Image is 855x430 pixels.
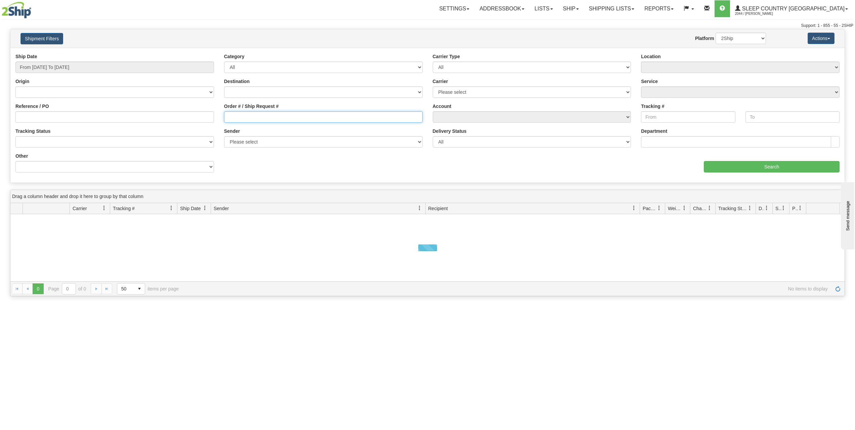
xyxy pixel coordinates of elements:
[98,202,110,214] a: Carrier filter column settings
[529,0,558,17] a: Lists
[15,103,49,110] label: Reference / PO
[704,161,840,172] input: Search
[73,205,87,212] span: Carrier
[641,128,667,134] label: Department
[641,53,660,60] label: Location
[433,53,460,60] label: Carrier Type
[745,111,840,123] input: To
[434,0,474,17] a: Settings
[840,181,854,249] iframe: chat widget
[113,205,135,212] span: Tracking #
[668,205,682,212] span: Weight
[33,283,43,294] span: Page 0
[414,202,425,214] a: Sender filter column settings
[180,205,201,212] span: Ship Date
[48,283,86,295] span: Page of 0
[679,202,690,214] a: Weight filter column settings
[759,205,764,212] span: Delivery Status
[433,128,467,134] label: Delivery Status
[693,205,707,212] span: Charge
[433,78,448,85] label: Carrier
[628,202,640,214] a: Recipient filter column settings
[740,6,845,11] span: Sleep Country [GEOGRAPHIC_DATA]
[653,202,665,214] a: Packages filter column settings
[641,111,735,123] input: From
[730,0,853,17] a: Sleep Country [GEOGRAPHIC_DATA] 2044 / [PERSON_NAME]
[224,78,250,85] label: Destination
[775,205,781,212] span: Shipment Issues
[20,33,63,44] button: Shipment Filters
[121,285,130,292] span: 50
[224,53,245,60] label: Category
[224,103,279,110] label: Order # / Ship Request #
[735,10,785,17] span: 2044 / [PERSON_NAME]
[117,283,145,295] span: Page sizes drop down
[474,0,529,17] a: Addressbook
[641,78,658,85] label: Service
[15,53,37,60] label: Ship Date
[188,286,828,291] span: No items to display
[718,205,747,212] span: Tracking Status
[15,78,29,85] label: Origin
[744,202,756,214] a: Tracking Status filter column settings
[224,128,240,134] label: Sender
[15,128,50,134] label: Tracking Status
[643,205,657,212] span: Packages
[2,23,853,29] div: Support: 1 - 855 - 55 - 2SHIP
[558,0,584,17] a: Ship
[695,35,714,42] label: Platform
[795,202,806,214] a: Pickup Status filter column settings
[778,202,789,214] a: Shipment Issues filter column settings
[792,205,798,212] span: Pickup Status
[433,103,452,110] label: Account
[166,202,177,214] a: Tracking # filter column settings
[639,0,679,17] a: Reports
[15,153,28,159] label: Other
[117,283,179,295] span: items per page
[584,0,639,17] a: Shipping lists
[832,283,843,294] a: Refresh
[641,103,664,110] label: Tracking #
[214,205,229,212] span: Sender
[10,190,845,203] div: grid grouping header
[5,6,62,11] div: Send message
[761,202,772,214] a: Delivery Status filter column settings
[808,33,835,44] button: Actions
[704,202,715,214] a: Charge filter column settings
[2,2,31,18] img: logo2044.jpg
[199,202,211,214] a: Ship Date filter column settings
[134,283,145,294] span: select
[428,205,448,212] span: Recipient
